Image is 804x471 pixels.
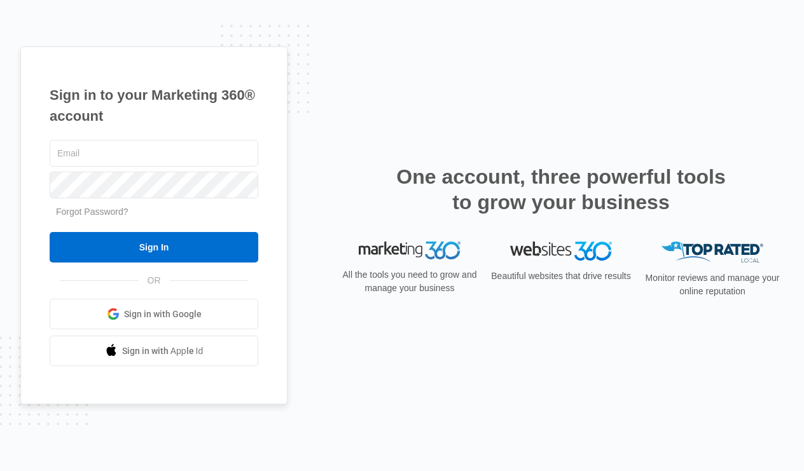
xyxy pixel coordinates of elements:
h1: Sign in to your Marketing 360® account [50,85,258,126]
span: Sign in with Apple Id [122,345,204,358]
img: Top Rated Local [662,242,763,263]
p: Beautiful websites that drive results [490,270,632,283]
span: Sign in with Google [124,308,202,321]
p: Monitor reviews and manage your online reputation [641,271,784,298]
input: Email [50,140,258,167]
img: Websites 360 [510,242,612,260]
span: OR [139,274,170,287]
a: Forgot Password? [56,207,128,217]
p: All the tools you need to grow and manage your business [338,268,481,295]
a: Sign in with Apple Id [50,336,258,366]
input: Sign In [50,232,258,263]
img: Marketing 360 [359,242,461,259]
a: Sign in with Google [50,299,258,329]
h2: One account, three powerful tools to grow your business [392,164,730,215]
